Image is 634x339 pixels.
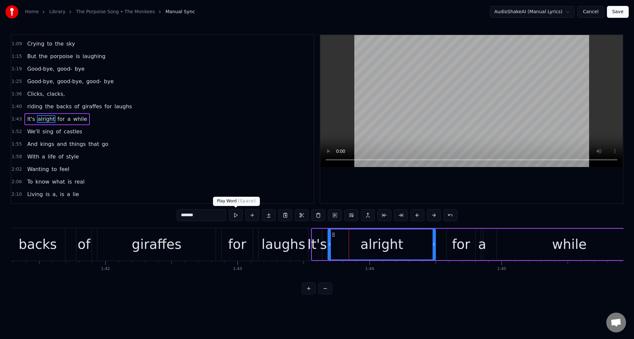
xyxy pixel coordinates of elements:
[78,234,90,254] div: of
[86,78,102,85] span: good-
[46,40,53,48] span: to
[58,153,64,160] span: of
[26,115,36,123] span: It's
[82,52,106,60] span: laughing
[12,191,22,198] span: 2:10
[365,266,374,272] div: 1:44
[12,141,22,148] span: 1:55
[25,9,195,15] nav: breadcrumb
[12,116,22,122] span: 1:43
[56,140,67,148] span: and
[478,234,486,254] div: a
[88,140,100,148] span: that
[607,6,629,18] button: Save
[26,140,38,148] span: And
[44,103,54,110] span: the
[114,103,133,110] span: laughs
[41,153,46,160] span: a
[103,78,114,85] span: bye
[56,65,73,73] span: good-
[37,115,55,123] span: alright
[26,203,38,211] span: The
[51,165,57,173] span: to
[18,234,57,254] div: backs
[73,115,88,123] span: while
[38,52,48,60] span: the
[56,103,72,110] span: backs
[12,128,22,135] span: 1:52
[26,90,45,98] span: Clicks,
[74,178,85,186] span: real
[26,52,37,60] span: But
[47,153,56,160] span: life
[12,91,22,97] span: 1:36
[360,234,403,254] div: alright
[52,190,58,198] span: a,
[64,203,70,211] span: is
[67,115,71,123] span: a
[52,178,66,186] span: what
[63,128,83,135] span: castles
[40,140,55,148] span: kings
[552,234,587,254] div: while
[606,313,626,332] a: Open chat
[49,9,65,15] a: Library
[5,5,18,18] img: youka
[76,9,155,15] a: The Porpoise Song • The Monkees
[74,65,85,73] span: bye
[307,234,327,254] div: It's
[69,140,87,148] span: things
[12,53,22,60] span: 1:15
[238,199,256,203] span: ( Space )
[57,115,65,123] span: for
[75,52,81,60] span: is
[132,234,181,254] div: giraffes
[26,40,45,48] span: Crying
[74,103,80,110] span: of
[81,103,102,110] span: giraffes
[101,140,109,148] span: go
[66,190,71,198] span: a
[71,203,92,211] span: waiting
[104,103,113,110] span: for
[26,153,40,160] span: With
[67,178,73,186] span: is
[12,166,22,173] span: 2:02
[577,6,604,18] button: Cancel
[59,165,70,173] span: feel
[45,190,51,198] span: is
[59,190,65,198] span: is
[26,190,44,198] span: Living
[452,234,470,254] div: for
[65,153,79,160] span: style
[42,128,54,135] span: sing
[56,78,84,85] span: good-bye,
[26,65,55,73] span: Good-bye,
[101,266,110,272] div: 1:42
[497,266,506,272] div: 1:45
[26,103,43,110] span: riding
[262,234,305,254] div: laughs
[39,203,63,211] span: porpoise
[72,190,80,198] span: lie
[12,103,22,110] span: 1:40
[54,40,64,48] span: the
[35,178,50,186] span: know
[55,128,62,135] span: of
[46,90,66,98] span: clacks,
[228,234,246,254] div: for
[26,78,55,85] span: Good-bye,
[213,197,260,206] div: Play Word
[26,128,40,135] span: We'll
[25,9,39,15] a: Home
[165,9,195,15] span: Manual Sync
[12,41,22,47] span: 1:09
[233,266,242,272] div: 1:43
[66,40,76,48] span: sky
[12,78,22,85] span: 1:25
[26,165,50,173] span: Wanting
[12,179,22,185] span: 2:06
[26,178,33,186] span: To
[12,153,22,160] span: 1:58
[12,66,22,72] span: 1:19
